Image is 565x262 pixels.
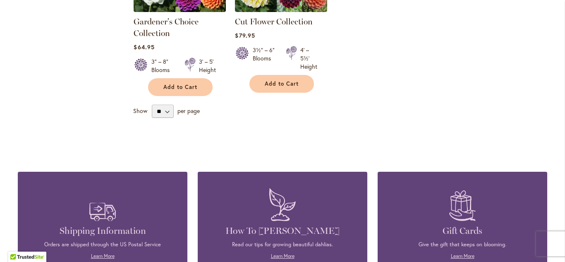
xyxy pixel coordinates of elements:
div: 3' – 5' Height [199,58,216,74]
a: Learn More [271,253,294,259]
a: Learn More [451,253,474,259]
a: Learn More [91,253,115,259]
div: 3½" – 6" Blooms [253,46,276,71]
span: Add to Cart [163,84,197,91]
button: Add to Cart [249,75,314,93]
h4: How To [PERSON_NAME] [210,225,355,237]
div: 4' – 5½' Height [300,46,317,71]
span: Add to Cart [265,80,299,87]
a: Cut Flower Collection [235,17,313,26]
iframe: Launch Accessibility Center [6,233,29,256]
span: per page [177,107,200,115]
div: 3" – 8" Blooms [151,58,175,74]
span: $79.95 [235,31,255,39]
a: Gardener's Choice Collection [134,17,199,38]
p: Read our tips for growing beautiful dahlias. [210,241,355,248]
h4: Gift Cards [390,225,535,237]
h4: Shipping Information [30,225,175,237]
p: Give the gift that keeps on blooming. [390,241,535,248]
p: Orders are shipped through the US Postal Service [30,241,175,248]
a: CUT FLOWER COLLECTION [235,6,327,14]
a: Gardener's Choice Collection [134,6,226,14]
button: Add to Cart [148,78,213,96]
span: Show [133,107,147,115]
span: $64.95 [134,43,154,51]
